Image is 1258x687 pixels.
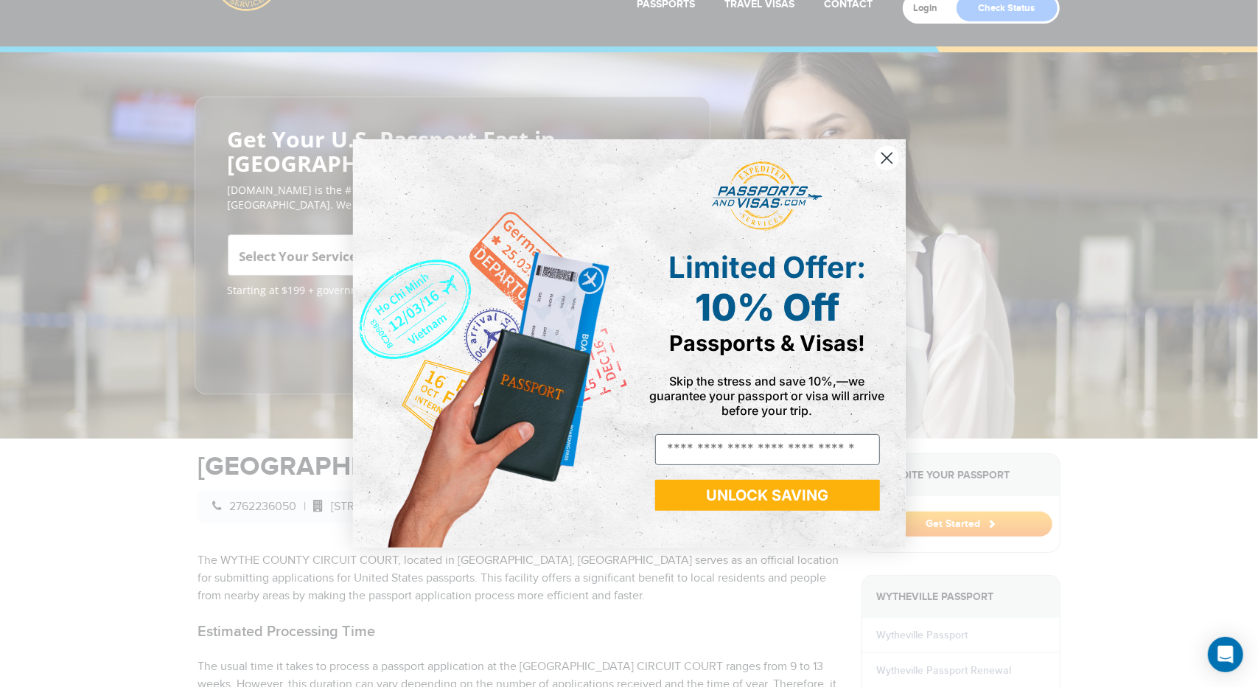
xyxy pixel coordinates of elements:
[712,161,822,231] img: passports and visas
[695,285,839,329] span: 10% Off
[874,145,900,171] button: Close dialog
[1208,637,1243,672] div: Open Intercom Messenger
[650,374,885,418] span: Skip the stress and save 10%,—we guarantee your passport or visa will arrive before your trip.
[668,249,866,285] span: Limited Offer:
[655,480,880,511] button: UNLOCK SAVING
[669,330,865,356] span: Passports & Visas!
[353,139,629,547] img: de9cda0d-0715-46ca-9a25-073762a91ba7.png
